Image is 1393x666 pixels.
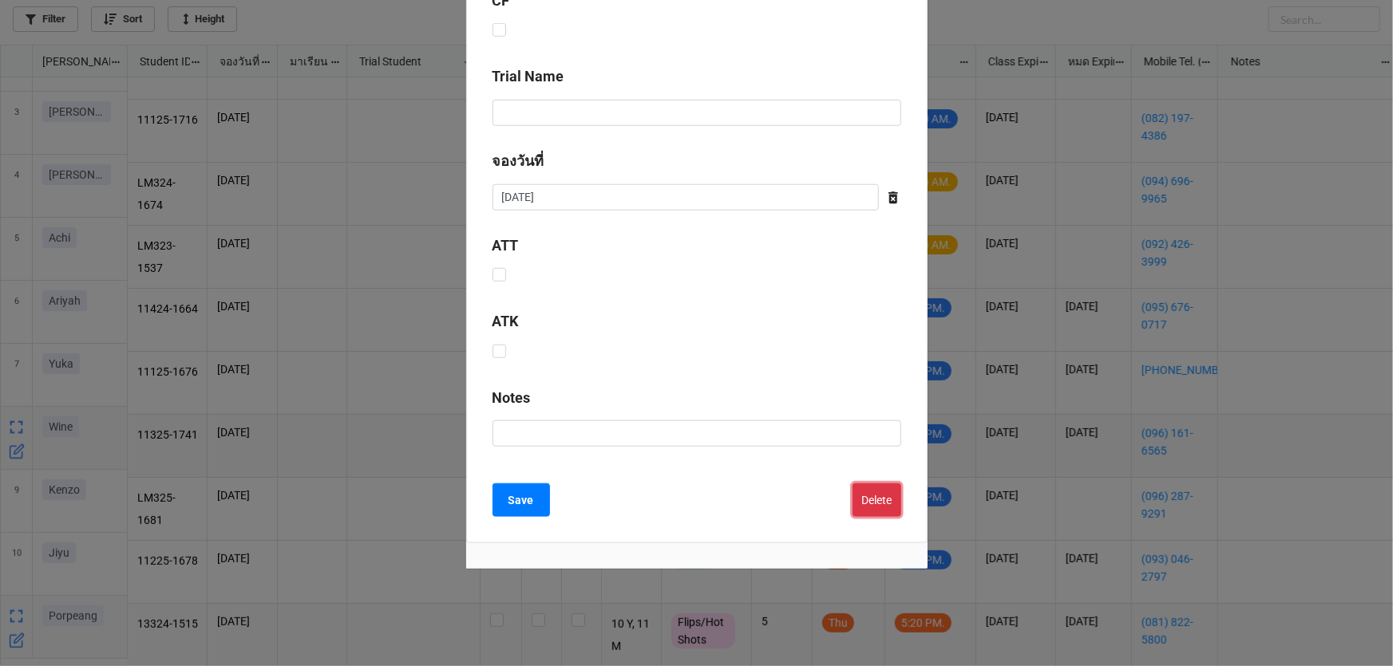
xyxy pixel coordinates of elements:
[509,492,534,509] b: Save
[853,483,901,517] button: Delete
[493,184,879,211] input: Date
[493,234,519,257] label: ATT
[493,387,531,409] label: Notes
[493,150,544,172] label: จองวันที่
[493,483,550,517] button: Save
[493,310,519,333] label: ATK
[493,65,564,88] label: Trial Name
